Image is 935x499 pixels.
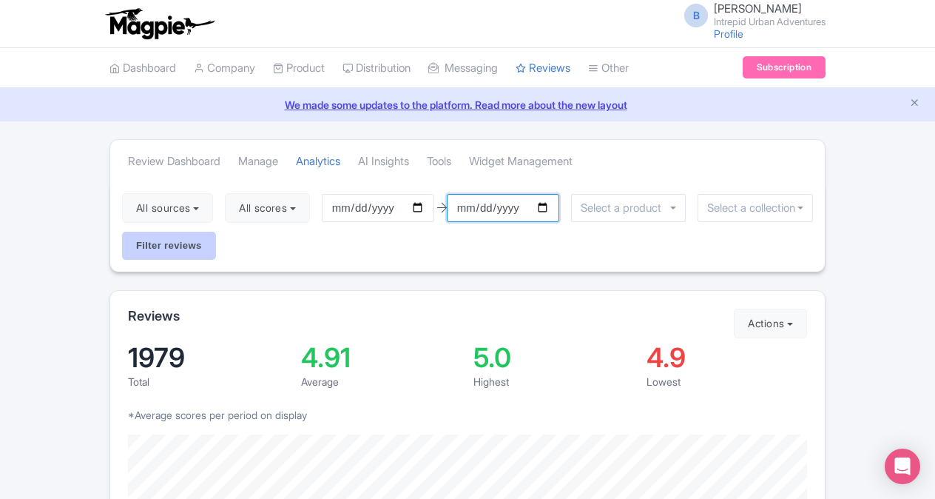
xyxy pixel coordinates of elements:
[647,344,808,371] div: 4.9
[469,141,573,182] a: Widget Management
[647,374,808,389] div: Lowest
[684,4,708,27] span: B
[238,141,278,182] a: Manage
[714,1,802,16] span: [PERSON_NAME]
[102,7,217,40] img: logo-ab69f6fb50320c5b225c76a69d11143b.png
[194,48,255,89] a: Company
[885,449,920,484] div: Open Intercom Messenger
[588,48,629,89] a: Other
[301,374,462,389] div: Average
[296,141,340,182] a: Analytics
[714,17,826,27] small: Intrepid Urban Adventures
[109,48,176,89] a: Dashboard
[128,374,289,389] div: Total
[516,48,570,89] a: Reviews
[743,56,826,78] a: Subscription
[301,344,462,371] div: 4.91
[427,141,451,182] a: Tools
[358,141,409,182] a: AI Insights
[473,344,635,371] div: 5.0
[675,3,826,27] a: B [PERSON_NAME] Intrepid Urban Adventures
[122,193,213,223] button: All sources
[909,96,920,113] button: Close announcement
[122,232,216,260] input: Filter reviews
[714,27,743,40] a: Profile
[225,193,310,223] button: All scores
[342,48,411,89] a: Distribution
[273,48,325,89] a: Product
[581,201,669,215] input: Select a product
[128,344,289,371] div: 1979
[428,48,498,89] a: Messaging
[128,309,180,324] h2: Reviews
[734,309,807,338] button: Actions
[707,201,803,215] input: Select a collection
[128,407,807,423] p: *Average scores per period on display
[128,141,220,182] a: Review Dashboard
[9,97,926,113] a: We made some updates to the platform. Read more about the new layout
[473,374,635,389] div: Highest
